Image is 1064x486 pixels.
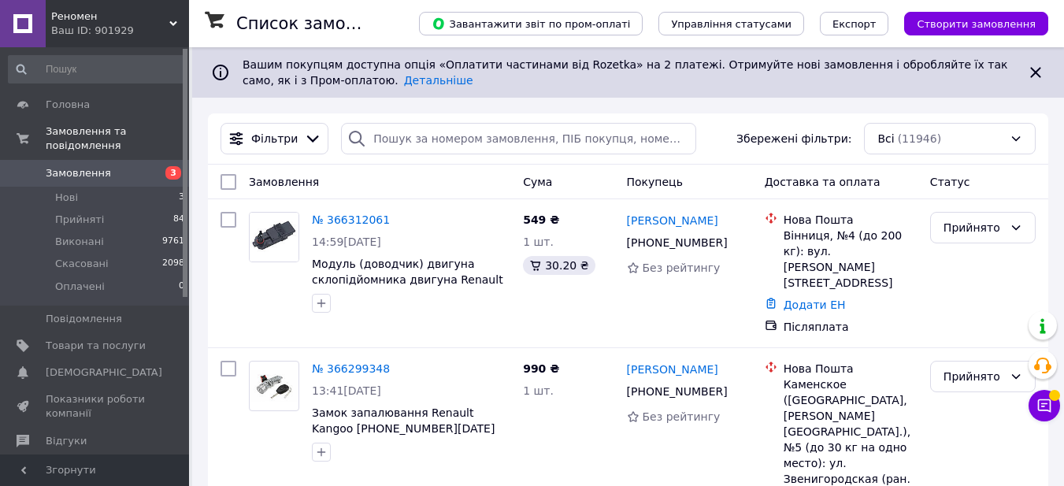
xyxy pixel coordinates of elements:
[944,368,1003,385] div: Прийнято
[877,131,894,147] span: Всі
[944,219,1003,236] div: Прийнято
[55,191,78,205] span: Нові
[930,176,970,188] span: Статус
[784,319,918,335] div: Післяплата
[46,124,189,153] span: Замовлення та повідомлення
[419,12,643,35] button: Завантажити звіт по пром-оплаті
[162,235,184,249] span: 9761
[251,131,298,147] span: Фільтри
[523,384,554,397] span: 1 шт.
[523,176,552,188] span: Cума
[523,213,559,226] span: 549 ₴
[8,55,186,83] input: Пошук
[46,166,111,180] span: Замовлення
[249,361,299,411] a: Фото товару
[46,312,122,326] span: Повідомлення
[898,132,941,145] span: (11946)
[250,213,298,261] img: Фото товару
[627,176,683,188] span: Покупець
[312,406,495,451] a: Замок запалювання Renault Kangoo [PHONE_NUMBER][DATE][DATE]
[523,362,559,375] span: 990 ₴
[917,18,1036,30] span: Створити замовлення
[643,262,721,274] span: Без рейтингу
[162,257,184,271] span: 2098
[55,213,104,227] span: Прийняті
[784,212,918,228] div: Нова Пошта
[243,58,1007,87] span: Вашим покупцям доступна опція «Оплатити частинами від Rozetka» на 2 платежі. Отримуйте нові замов...
[432,17,630,31] span: Завантажити звіт по пром-оплаті
[46,392,146,421] span: Показники роботи компанії
[627,236,728,249] span: [PHONE_NUMBER]
[523,256,595,275] div: 30.20 ₴
[51,24,189,38] div: Ваш ID: 901929
[236,14,396,33] h1: Список замовлень
[55,235,104,249] span: Виконані
[671,18,792,30] span: Управління статусами
[523,236,554,248] span: 1 шт.
[904,12,1048,35] button: Створити замовлення
[55,280,105,294] span: Оплачені
[820,12,889,35] button: Експорт
[784,299,846,311] a: Додати ЕН
[888,17,1048,29] a: Створити замовлення
[765,176,880,188] span: Доставка та оплата
[250,370,298,403] img: Фото товару
[784,361,918,377] div: Нова Пошта
[341,123,696,154] input: Пошук за номером замовлення, ПІБ покупця, номером телефону, Email, номером накладної
[312,213,390,226] a: № 366312061
[173,213,184,227] span: 84
[404,74,473,87] a: Детальніше
[55,257,109,271] span: Скасовані
[312,362,390,375] a: № 366299348
[658,12,804,35] button: Управління статусами
[179,280,184,294] span: 0
[312,258,503,302] a: Модуль (доводчик) двигуна склопідйомника двигуна Renault Laguna 2
[312,384,381,397] span: 13:41[DATE]
[627,362,718,377] a: [PERSON_NAME]
[165,166,181,180] span: 3
[51,9,169,24] span: Реномен
[249,176,319,188] span: Замовлення
[1029,390,1060,421] button: Чат з покупцем
[46,365,162,380] span: [DEMOGRAPHIC_DATA]
[643,410,721,423] span: Без рейтингу
[832,18,877,30] span: Експорт
[627,385,728,398] span: [PHONE_NUMBER]
[179,191,184,205] span: 3
[249,212,299,262] a: Фото товару
[46,98,90,112] span: Головна
[627,213,718,228] a: [PERSON_NAME]
[784,228,918,291] div: Вінниця, №4 (до 200 кг): вул. [PERSON_NAME][STREET_ADDRESS]
[736,131,851,147] span: Збережені фільтри:
[46,434,87,448] span: Відгуки
[46,339,146,353] span: Товари та послуги
[312,236,381,248] span: 14:59[DATE]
